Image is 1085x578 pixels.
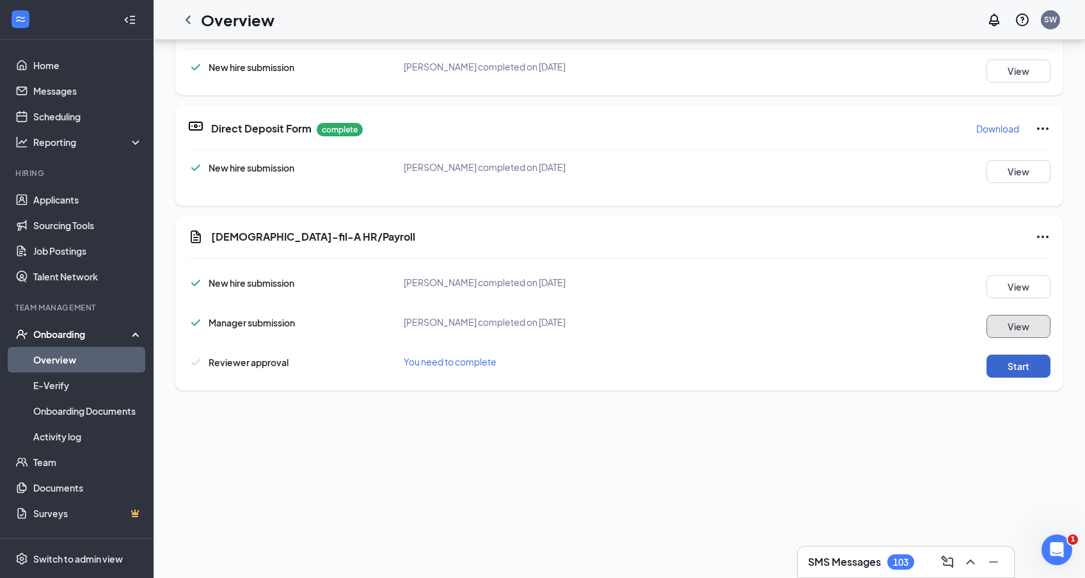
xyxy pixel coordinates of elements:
[986,275,1050,298] button: View
[937,552,958,572] button: ComposeMessage
[808,555,881,569] h3: SMS Messages
[404,277,566,288] span: [PERSON_NAME] completed on [DATE]
[33,264,143,289] a: Talent Network
[33,552,123,565] div: Switch to admin view
[986,12,1002,28] svg: Notifications
[14,13,27,26] svg: WorkstreamLogo
[1015,12,1030,28] svg: QuestionInfo
[188,315,203,330] svg: Checkmark
[33,238,143,264] a: Job Postings
[188,160,203,175] svg: Checkmark
[893,557,908,568] div: 103
[188,229,203,245] svg: Document
[986,60,1050,83] button: View
[404,61,566,72] span: [PERSON_NAME] completed on [DATE]
[404,356,496,367] span: You need to complete
[211,230,415,244] h5: [DEMOGRAPHIC_DATA]-fil-A HR/Payroll
[963,554,978,570] svg: ChevronUp
[33,501,143,526] a: SurveysCrown
[15,302,140,313] div: Team Management
[123,13,136,26] svg: Collapse
[1044,14,1057,25] div: SW
[209,277,294,289] span: New hire submission
[209,317,295,328] span: Manager submission
[15,552,28,565] svg: Settings
[188,118,203,134] svg: DirectDepositIcon
[986,355,1050,378] button: Start
[33,347,143,373] a: Overview
[33,136,143,149] div: Reporting
[188,60,203,75] svg: Checkmark
[33,449,143,475] a: Team
[986,160,1050,183] button: View
[33,373,143,398] a: E-Verify
[209,162,294,173] span: New hire submission
[1035,229,1050,245] svg: Ellipses
[986,554,1001,570] svg: Minimize
[209,61,294,73] span: New hire submission
[180,12,196,28] svg: ChevronLeft
[201,9,274,31] h1: Overview
[15,136,28,149] svg: Analysis
[317,123,363,136] p: complete
[33,424,143,449] a: Activity log
[33,398,143,424] a: Onboarding Documents
[15,168,140,179] div: Hiring
[188,275,203,291] svg: Checkmark
[33,187,143,213] a: Applicants
[983,552,1004,572] button: Minimize
[15,328,28,341] svg: UserCheck
[33,78,143,104] a: Messages
[33,328,132,341] div: Onboarding
[33,213,143,238] a: Sourcing Tools
[209,357,289,368] span: Reviewer approval
[404,316,566,328] span: [PERSON_NAME] completed on [DATE]
[986,315,1050,338] button: View
[1068,534,1078,545] span: 1
[940,554,955,570] svg: ComposeMessage
[976,122,1019,135] p: Download
[188,355,203,370] svg: Checkmark
[960,552,981,572] button: ChevronUp
[33,52,143,78] a: Home
[33,104,143,129] a: Scheduling
[1035,121,1050,136] svg: Ellipses
[1041,534,1072,565] iframe: Intercom live chat
[404,161,566,173] span: [PERSON_NAME] completed on [DATE]
[211,122,312,136] h5: Direct Deposit Form
[33,475,143,501] a: Documents
[976,118,1020,139] button: Download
